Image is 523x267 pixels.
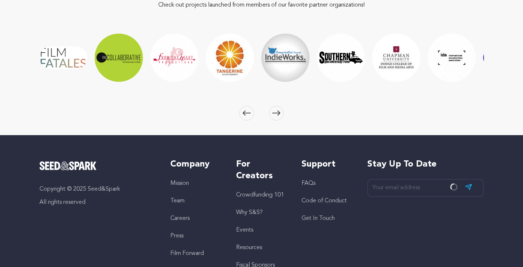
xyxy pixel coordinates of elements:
[302,215,335,221] a: Get In Touch
[95,34,143,82] img: The Film Collaborative
[170,180,189,186] a: Mission
[206,34,254,82] img: Tangerine Entertainment
[236,245,262,251] a: Resources
[302,180,315,186] a: FAQs
[39,46,88,69] img: Film Fatales
[39,161,97,170] img: Seed&Spark Logo
[170,198,185,204] a: Team
[170,215,190,221] a: Careers
[236,192,284,198] a: Crowdfunding 101
[367,179,484,197] input: Your email address
[170,251,204,256] a: Film Forward
[39,198,156,207] p: All rights reserved
[39,161,156,170] a: Seed&Spark Homepage
[236,210,263,215] a: Why S&S?
[236,227,253,233] a: Events
[428,34,476,82] img: International Documentary Association
[236,159,287,182] h5: For Creators
[372,34,420,82] img: Dodge College of Film and Media Arts at Chapman University
[367,159,484,170] h5: Stay up to date
[170,159,221,170] h5: Company
[39,1,484,9] p: Check out projects launched from members of our favorite partner organizations!
[170,233,183,239] a: Press
[150,34,198,82] img: From the Heart Productions
[261,34,310,82] img: IndieWorks
[302,159,352,170] h5: Support
[302,198,347,204] a: Code of Conduct
[39,185,156,194] p: Copyright © 2025 Seed&Spark
[317,34,365,82] img: Southern Documentary Fund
